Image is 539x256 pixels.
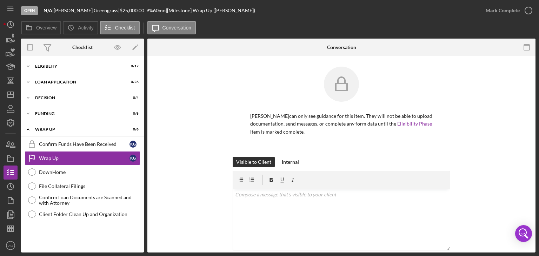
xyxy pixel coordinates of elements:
[25,165,140,179] a: DownHome
[147,21,196,34] button: Conversation
[21,6,38,15] div: Open
[327,45,356,50] div: Conversation
[39,211,140,217] div: Client Folder Clean Up and Organization
[486,4,520,18] div: Mark Complete
[126,64,139,68] div: 0 / 17
[36,25,56,31] label: Overview
[129,155,137,162] div: K G
[120,8,146,13] div: $25,000.00
[278,157,302,167] button: Internal
[153,8,166,13] div: 60 mo
[233,157,275,167] button: Visible to Client
[129,141,137,148] div: K G
[35,112,121,116] div: Funding
[250,112,433,136] p: [PERSON_NAME] can only see guidance for this item. They will not be able to upload documentation,...
[39,141,129,147] div: Confirm Funds Have Been Received
[72,45,93,50] div: Checklist
[44,7,52,13] b: N/A
[44,8,54,13] div: |
[397,121,432,127] a: Eligibility Phase
[25,151,140,165] a: Wrap UpKG
[25,207,140,221] a: Client Folder Clean Up and Organization
[166,8,255,13] div: | [Milestone] Wrap Up ([PERSON_NAME])
[39,155,129,161] div: Wrap Up
[515,225,532,242] div: Open Intercom Messenger
[35,64,121,68] div: Eligiblity
[21,21,61,34] button: Overview
[39,183,140,189] div: File Collateral Filings
[54,8,120,13] div: [PERSON_NAME] Greengrass |
[25,193,140,207] a: Confirm Loan Documents are Scanned and with Attorney
[479,4,535,18] button: Mark Complete
[126,80,139,84] div: 0 / 26
[39,195,140,206] div: Confirm Loan Documents are Scanned and with Attorney
[236,157,271,167] div: Visible to Client
[8,244,13,248] text: AC
[35,96,121,100] div: Decision
[115,25,135,31] label: Checklist
[146,8,153,13] div: 9 %
[78,25,93,31] label: Activity
[25,137,140,151] a: Confirm Funds Have Been ReceivedKG
[126,127,139,132] div: 0 / 6
[35,127,121,132] div: Wrap up
[100,21,140,34] button: Checklist
[4,238,18,252] button: AC
[126,96,139,100] div: 0 / 4
[25,179,140,193] a: File Collateral Filings
[63,21,98,34] button: Activity
[35,80,121,84] div: Loan Application
[126,112,139,116] div: 0 / 6
[162,25,192,31] label: Conversation
[39,169,140,175] div: DownHome
[282,157,299,167] div: Internal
